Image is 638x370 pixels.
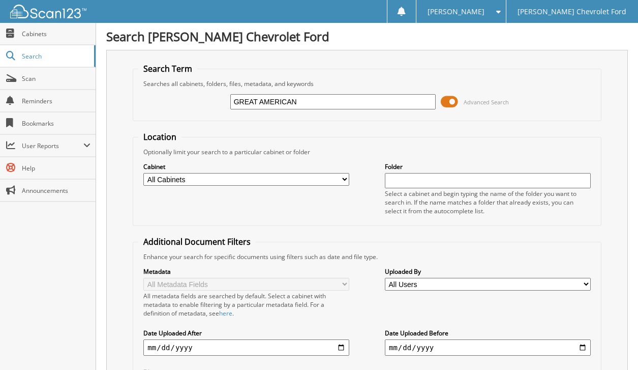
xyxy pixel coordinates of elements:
div: Select a cabinet and begin typing the name of the folder you want to search in. If the name match... [385,189,591,215]
span: Help [22,164,90,173]
legend: Additional Document Filters [138,236,256,247]
img: scan123-logo-white.svg [10,5,86,18]
legend: Location [138,131,181,143]
span: Reminders [22,97,90,105]
span: [PERSON_NAME] [428,9,484,15]
span: User Reports [22,141,83,150]
span: Advanced Search [464,98,509,106]
span: Bookmarks [22,119,90,128]
label: Folder [385,162,591,171]
span: [PERSON_NAME] Chevrolet Ford [518,9,626,15]
h1: Search [PERSON_NAME] Chevrolet Ford [106,28,628,45]
span: Scan [22,74,90,83]
a: here [219,309,232,318]
div: Optionally limit your search to a particular cabinet or folder [138,148,595,156]
span: Announcements [22,186,90,195]
input: start [143,339,349,356]
span: Cabinets [22,30,90,38]
label: Uploaded By [385,267,591,276]
legend: Search Term [138,63,197,74]
span: Search [22,52,89,61]
label: Cabinet [143,162,349,171]
label: Metadata [143,267,349,276]
label: Date Uploaded After [143,329,349,337]
div: All metadata fields are searched by default. Select a cabinet with metadata to enable filtering b... [143,292,349,318]
div: Searches all cabinets, folders, files, metadata, and keywords [138,79,595,88]
input: end [385,339,591,356]
div: Enhance your search for specific documents using filters such as date and file type. [138,252,595,261]
label: Date Uploaded Before [385,329,591,337]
